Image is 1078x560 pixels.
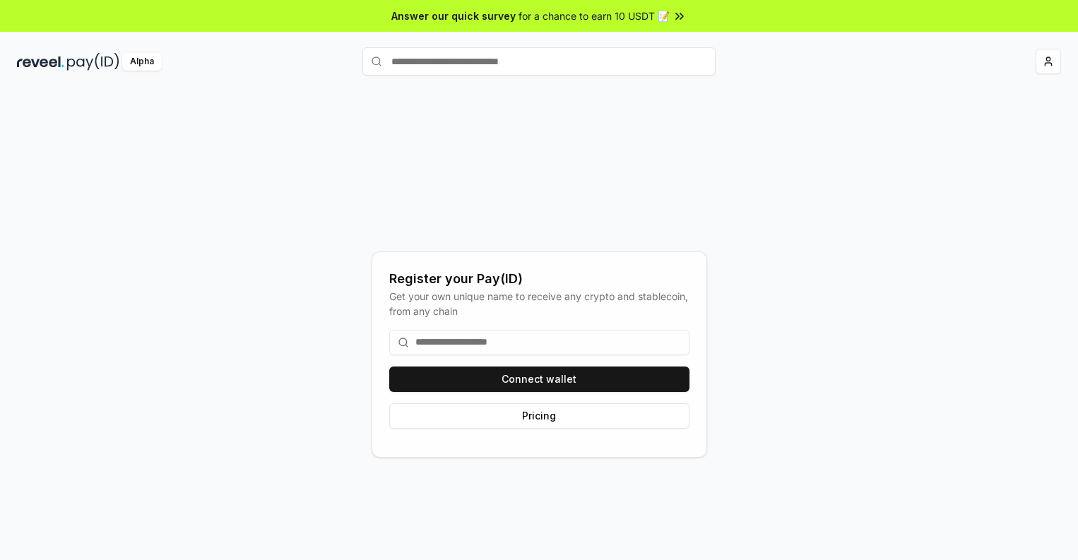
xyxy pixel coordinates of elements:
img: reveel_dark [17,53,64,71]
div: Get your own unique name to receive any crypto and stablecoin, from any chain [389,289,689,318]
div: Register your Pay(ID) [389,269,689,289]
span: for a chance to earn 10 USDT 📝 [519,8,670,23]
div: Alpha [122,53,162,71]
button: Connect wallet [389,367,689,392]
span: Answer our quick survey [391,8,516,23]
img: pay_id [67,53,119,71]
button: Pricing [389,403,689,429]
